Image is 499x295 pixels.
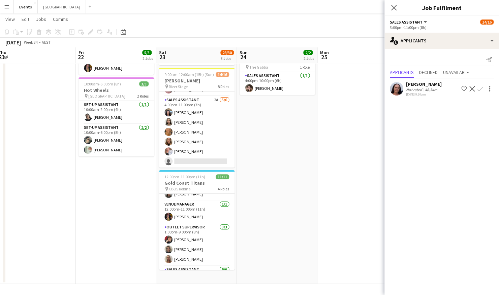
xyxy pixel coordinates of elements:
a: View [3,15,18,24]
span: 11/11 [216,174,229,179]
app-card-role: Sales Assistant1/14:00pm-10:00pm (6h)[PERSON_NAME] [240,72,315,95]
h3: Job Fulfilment [384,3,499,12]
span: 1 Role [300,65,310,70]
span: Applicants [390,70,414,75]
button: Events [14,0,38,13]
button: [GEOGRAPHIC_DATA] [38,0,86,13]
h3: Hot Wheels [79,87,154,93]
app-card-role: Outlet Supervisor3/31:00pm-9:00pm (8h)[PERSON_NAME][PERSON_NAME][PERSON_NAME] [159,223,235,266]
span: 10:00am-6:00pm (8h) [84,81,121,86]
app-card-role: Set-up Assistant2/210:00am-6:00pm (8h)[PERSON_NAME][PERSON_NAME] [79,124,154,156]
div: [PERSON_NAME] [406,81,442,87]
span: 24 [239,53,248,61]
a: Jobs [33,15,49,24]
span: Week 34 [22,40,39,45]
span: Sat [159,49,166,56]
app-job-card: 10:00am-6:00pm (8h)3/3Hot Wheels [GEOGRAPHIC_DATA]2 RolesSet-up Assistant1/110:00am-2:00pm (4h)[P... [79,77,154,156]
span: CBUS Robina [169,186,191,191]
div: 48.3km [424,87,439,92]
app-card-role: Venue Manager1/112:00pm-11:00pm (11h)[PERSON_NAME] [159,200,235,223]
h3: [PERSON_NAME] [159,78,235,84]
span: 28/30 [220,50,234,55]
span: 23 [158,53,166,61]
app-card-role: Venue Manager1/110:00am-1:00pm (3h)[PERSON_NAME] [79,52,154,75]
app-job-card: 12:00pm-11:00pm (11h)11/11Gold Coast Titans CBUS Robina4 RolesStock Manager1/112:00pm-9:30pm (9h3... [159,170,235,270]
span: 22 [77,53,84,61]
div: 2 Jobs [143,56,153,61]
div: Applicants [384,33,499,49]
span: 2/2 [303,50,313,55]
app-job-card: 9:00am-12:00am (15h) (Sun)14/16[PERSON_NAME] River Stage8 Roles[PERSON_NAME]Outlet Supervisor1/13... [159,68,235,168]
a: Comms [50,15,71,24]
span: 9:00am-12:00am (15h) (Sun) [164,72,214,77]
span: Comms [53,16,68,22]
span: The Gabba [249,65,268,70]
span: 2 Roles [137,94,149,99]
span: 5/5 [142,50,152,55]
app-job-card: 4:00pm-10:00pm (6h)1/1Lions vs Hawthorn The Gabba1 RoleSales Assistant1/14:00pm-10:00pm (6h)[PERS... [240,48,315,95]
div: [DATE] [5,39,21,46]
span: 14/16 [480,20,494,25]
span: 3/3 [139,81,149,86]
a: Edit [19,15,32,24]
span: River Stage [169,84,188,89]
span: Mon [320,49,329,56]
span: View [5,16,15,22]
div: 3:00pm-11:00pm (8h) [390,25,494,30]
div: [DATE] 9:20am [406,92,442,97]
span: 12:00pm-11:00pm (11h) [164,174,205,179]
span: Declined [419,70,438,75]
div: AEST [42,40,51,45]
button: Sales Assistant [390,20,428,25]
span: Edit [22,16,29,22]
div: Not rated [406,87,424,92]
span: Unavailable [443,70,469,75]
div: 2 Jobs [304,56,314,61]
app-card-role: Sales Assistant2A5/64:00pm-11:00pm (7h)[PERSON_NAME][PERSON_NAME][PERSON_NAME][PERSON_NAME][PERSO... [159,96,235,168]
span: Fri [79,49,84,56]
span: 25 [319,53,329,61]
span: Sales Assistant [390,20,423,25]
span: 4 Roles [218,186,229,191]
span: Jobs [36,16,46,22]
h3: Gold Coast Titans [159,180,235,186]
span: 8 Roles [218,84,229,89]
app-card-role: Set-up Assistant1/110:00am-2:00pm (4h)[PERSON_NAME] [79,101,154,124]
div: 3 Jobs [221,56,233,61]
span: Sun [240,49,248,56]
span: 14/16 [216,72,229,77]
span: [GEOGRAPHIC_DATA] [88,94,125,99]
